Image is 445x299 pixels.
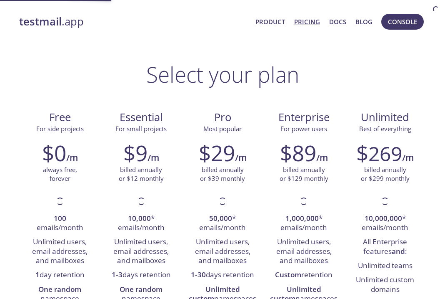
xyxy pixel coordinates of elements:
[107,110,175,124] span: Essential
[120,284,162,294] strong: One random
[294,16,320,27] a: Pricing
[361,165,410,183] p: billed annually or $299 monthly
[368,140,402,167] span: 269
[355,16,372,27] a: Blog
[388,16,417,27] span: Console
[107,212,175,236] li: * emails/month
[356,140,402,165] h2: $
[66,151,78,165] h6: /m
[199,140,235,165] h2: $29
[107,268,175,282] li: days retention
[203,124,242,133] span: Most popular
[329,16,346,27] a: Docs
[19,15,249,29] a: testmail.app
[270,268,338,282] li: retention
[361,110,409,124] span: Unlimited
[351,273,420,297] li: Unlimited custom domains
[25,235,94,268] li: Unlimited users, email addresses, and mailboxes
[107,235,175,268] li: Unlimited users, email addresses, and mailboxes
[285,213,319,223] strong: 1,000,000
[123,140,147,165] h2: $9
[128,213,151,223] strong: 10,000
[146,62,299,87] h1: Select your plan
[112,270,122,279] strong: 1-3
[25,212,94,236] li: emails/month
[209,213,232,223] strong: 50,000
[188,235,257,268] li: Unlimited users, email addresses, and mailboxes
[316,151,328,165] h6: /m
[200,165,245,183] p: billed annually or $39 monthly
[54,213,66,223] strong: 100
[115,124,167,133] span: For small projects
[402,151,414,165] h6: /m
[351,212,420,236] li: * emails/month
[36,124,84,133] span: For side projects
[351,259,420,273] li: Unlimited teams
[42,140,66,165] h2: $0
[280,124,327,133] span: For power users
[188,268,257,282] li: days retention
[119,165,164,183] p: billed annually or $12 monthly
[26,110,94,124] span: Free
[275,270,301,279] strong: Custom
[188,212,257,236] li: * emails/month
[235,151,247,165] h6: /m
[25,268,94,282] li: day retention
[255,16,285,27] a: Product
[280,140,316,165] h2: $89
[19,14,62,29] strong: testmail
[191,270,206,279] strong: 1-30
[270,212,338,236] li: * emails/month
[359,124,411,133] span: Best of everything
[351,235,420,259] li: All Enterprise features :
[270,110,338,124] span: Enterprise
[280,165,328,183] p: billed annually or $129 monthly
[43,165,77,183] p: always free, forever
[38,284,81,294] strong: One random
[270,235,338,268] li: Unlimited users, email addresses, and mailboxes
[188,110,256,124] span: Pro
[365,213,402,223] strong: 10,000,000
[147,151,159,165] h6: /m
[392,246,405,256] strong: and
[381,14,424,30] button: Console
[35,270,40,279] strong: 1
